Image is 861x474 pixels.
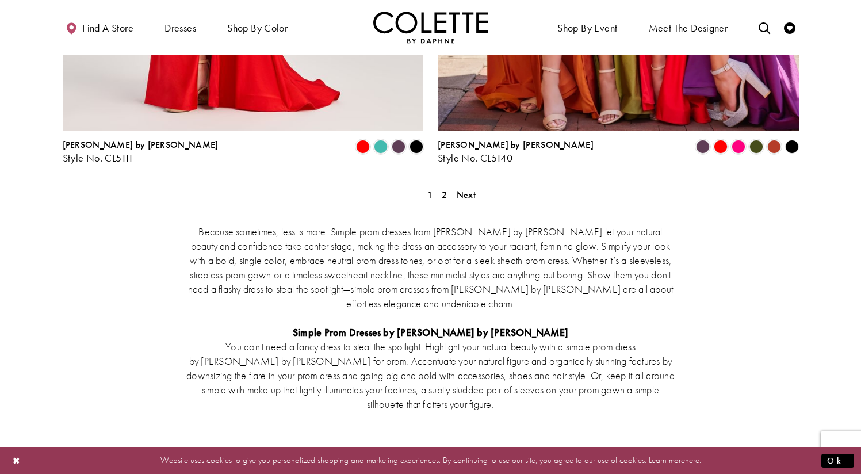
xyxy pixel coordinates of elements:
span: Next [457,189,476,201]
i: Sienna [767,140,781,154]
span: Meet the designer [649,22,728,34]
a: Meet the designer [646,12,731,43]
i: Red [356,140,370,154]
a: here [685,454,699,466]
i: Hot Pink [732,140,745,154]
span: Shop By Event [554,12,620,43]
i: Red [714,140,728,154]
span: 2 [442,189,447,201]
p: Because sometimes, less is more. Simple prom dresses from [PERSON_NAME] by [PERSON_NAME] let your... [186,224,675,311]
i: Plum [392,140,405,154]
a: Next Page [453,186,479,203]
i: Black [785,140,799,154]
strong: Simple Prom Dresses by [PERSON_NAME] by [PERSON_NAME] [293,326,568,339]
span: [PERSON_NAME] by [PERSON_NAME] [63,139,219,151]
button: Submit Dialog [821,453,854,468]
span: Shop by color [224,12,290,43]
a: Visit Home Page [373,12,488,43]
i: Black [410,140,423,154]
span: Style No. CL5111 [63,151,134,165]
div: Colette by Daphne Style No. CL5111 [63,140,219,164]
span: Dresses [162,12,199,43]
span: Find a store [82,22,133,34]
p: Website uses cookies to give you personalized shopping and marketing experiences. By continuing t... [83,453,778,468]
span: Shop By Event [557,22,617,34]
i: Plum [696,140,710,154]
div: Colette by Daphne Style No. CL5140 [438,140,594,164]
i: Olive [749,140,763,154]
i: Turquoise [374,140,388,154]
span: [PERSON_NAME] by [PERSON_NAME] [438,139,594,151]
img: Colette by Daphne [373,12,488,43]
p: You don't need a fancy dress to steal the spotlight. Highlight your natural beauty with a simple ... [186,339,675,411]
span: Dresses [164,22,196,34]
span: Style No. CL5140 [438,151,512,165]
a: Find a store [63,12,136,43]
span: 1 [427,189,433,201]
a: Check Wishlist [781,12,798,43]
a: Page 2 [438,186,450,203]
button: Close Dialog [7,450,26,471]
a: Toggle search [756,12,773,43]
span: Current Page [424,186,436,203]
span: Shop by color [227,22,288,34]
